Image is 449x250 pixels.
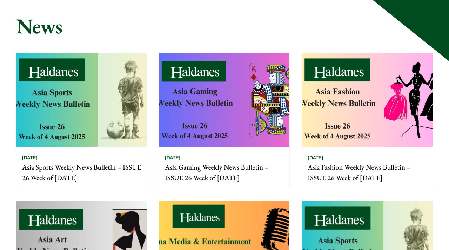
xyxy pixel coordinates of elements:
[308,162,427,183] p: Asia Fashion Weekly News Bulletin – ISSUE 26 Week of [DATE]
[159,53,290,189] a: [DATE] Asia Gaming Weekly News Bulletin – ISSUE 26 Week of [DATE]
[308,154,323,161] time: [DATE]
[16,13,433,39] h1: News
[22,154,38,161] time: [DATE]
[165,162,284,183] p: Asia Gaming Weekly News Bulletin – ISSUE 26 Week of [DATE]
[165,154,180,161] time: [DATE]
[302,53,433,189] a: [DATE] Asia Fashion Weekly News Bulletin – ISSUE 26 Week of [DATE]
[22,162,141,183] p: Asia Sports Weekly News Bulletin – ISSUE 26 Week of [DATE]
[16,53,147,189] a: [DATE] Asia Sports Weekly News Bulletin – ISSUE 26 Week of [DATE]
